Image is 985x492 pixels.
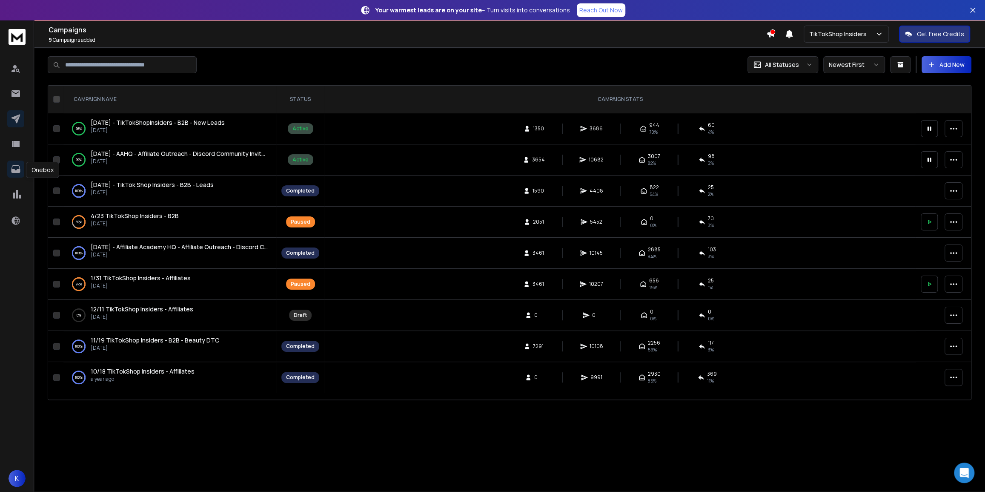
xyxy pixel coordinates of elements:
span: 10207 [589,281,603,288]
span: 1350 [533,125,544,132]
span: [DATE] - AAHQ - Affiliate Outreach - Discord Community Invite Campaign [91,150,295,158]
div: Draft [294,312,307,319]
span: 19 % [649,284,657,291]
p: 97 % [76,280,82,288]
p: Reach Out Now [579,6,623,14]
div: Completed [286,250,315,256]
p: 100 % [75,187,83,195]
td: 82%4/23 TikTokShop Insiders - B2B[DATE] [63,207,276,238]
span: 0 [534,312,543,319]
span: 98 [708,153,715,160]
p: [DATE] [91,127,225,134]
span: 9 [49,36,52,43]
span: 60 [708,122,715,129]
span: 85 % [648,377,656,384]
span: 3461 [533,250,544,256]
td: 100%[DATE] - TikTok Shop Insiders - B2B - Leads[DATE] [63,176,276,207]
a: 12/11 TikTokShop Insiders - Affiliates [91,305,193,314]
span: 822 [650,184,659,191]
strong: Your warmest leads are on your site [375,6,482,14]
span: [DATE] - Affiliate Academy HQ - Affiliate Outreach - Discord Community Invite Campaign [91,243,338,251]
th: CAMPAIGN NAME [63,86,276,113]
p: 100 % [75,249,83,257]
a: 11/19 TikTokShop Insiders - B2B - Beauty DTC [91,336,219,345]
span: 3654 [532,156,545,163]
a: 10/18 TikTokShop Insiders - Affiliates [91,367,195,376]
p: [DATE] [91,314,193,320]
div: Completed [286,343,315,350]
p: TikTokShop Insiders [809,30,870,38]
button: Get Free Credits [899,26,970,43]
span: 656 [649,277,659,284]
span: 0% [650,315,656,322]
td: 100%10/18 TikTokShop Insiders - Affiliatesa year ago [63,362,276,393]
td: 97%1/31 TikTokShop Insiders - Affiliates[DATE] [63,269,276,300]
td: 99%[DATE] - AAHQ - Affiliate Outreach - Discord Community Invite Campaign[DATE] [63,144,276,176]
p: 100 % [75,342,83,351]
span: 3 % [708,160,714,167]
span: 3461 [533,281,544,288]
span: 3007 [648,153,660,160]
a: [DATE] - AAHQ - Affiliate Outreach - Discord Community Invite Campaign [91,150,268,158]
div: Active [292,125,309,132]
p: [DATE] [91,158,268,165]
p: a year ago [91,376,195,383]
h1: Campaigns [49,25,766,35]
p: Campaigns added [49,37,766,43]
span: 25 [708,277,714,284]
p: [DATE] [91,282,191,289]
div: Completed [286,187,315,194]
span: 103 [708,246,716,253]
span: 70 [708,215,714,222]
span: 0 [534,374,543,381]
span: 2930 [648,371,661,377]
button: Add New [922,56,971,73]
span: 10145 [590,250,603,256]
p: [DATE] [91,345,219,351]
p: [DATE] [91,189,214,196]
p: 99 % [76,155,82,164]
span: K [9,470,26,487]
span: 369 [707,371,717,377]
p: 100 % [75,373,83,382]
span: 3 % [708,346,714,353]
span: 84 % [648,253,656,260]
span: 10682 [589,156,604,163]
a: [DATE] - TikTokShopInsiders - B2B - New Leads [91,118,225,127]
div: Onebox [26,162,59,178]
a: Reach Out Now [577,3,625,17]
img: logo [9,29,26,45]
th: CAMPAIGN STATS [324,86,916,113]
span: 0 [650,215,653,222]
p: Get Free Credits [917,30,964,38]
th: STATUS [276,86,324,113]
span: 9991 [590,374,602,381]
span: 0% [650,222,656,229]
span: 4408 [590,187,603,194]
span: 25 [708,184,714,191]
span: 0% [708,315,714,322]
span: 7291 [533,343,544,350]
span: 1 % [708,284,713,291]
p: 98 % [76,124,82,133]
td: 100%11/19 TikTokShop Insiders - B2B - Beauty DTC[DATE] [63,331,276,362]
span: 117 [708,340,714,346]
p: All Statuses [765,60,799,69]
a: 4/23 TikTokShop Insiders - B2B [91,212,179,220]
span: 2051 [533,219,544,225]
span: 0 [708,308,711,315]
span: 2256 [648,340,660,346]
span: 3 % [708,253,714,260]
span: 0 [650,308,653,315]
div: Active [292,156,309,163]
p: – Turn visits into conversations [375,6,570,14]
div: Paused [291,281,310,288]
a: 1/31 TikTokShop Insiders - Affiliates [91,274,191,282]
div: Paused [291,219,310,225]
a: [DATE] - TikTok Shop Insiders - B2B - Leads [91,181,214,189]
